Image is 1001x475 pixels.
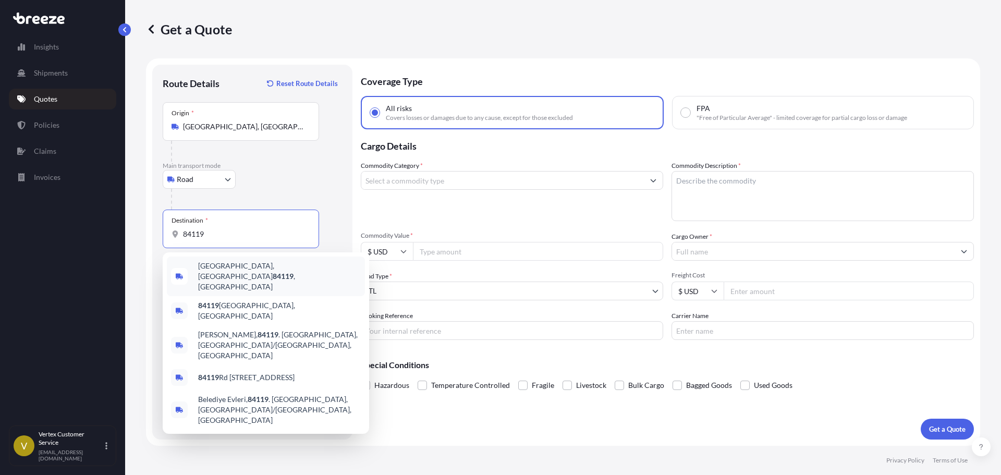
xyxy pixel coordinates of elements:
span: V [21,441,27,451]
label: Booking Reference [361,311,413,321]
p: Main transport mode [163,162,342,170]
span: All risks [386,103,412,114]
p: Policies [34,120,59,130]
p: [EMAIL_ADDRESS][DOMAIN_NAME] [39,449,103,461]
span: Fragile [532,377,554,393]
div: Destination [172,216,208,225]
span: LTL [365,286,376,296]
span: [GEOGRAPHIC_DATA], [GEOGRAPHIC_DATA] [198,300,361,321]
label: Commodity Description [672,161,741,171]
span: Used Goods [754,377,792,393]
p: Special Conditions [361,361,974,369]
p: Invoices [34,172,60,182]
span: Livestock [576,377,606,393]
span: Bulk Cargo [628,377,664,393]
p: Reset Route Details [276,78,338,89]
input: Your internal reference [361,321,663,340]
input: Type amount [413,242,663,261]
span: Belediye Evleri, . [GEOGRAPHIC_DATA], [GEOGRAPHIC_DATA]/[GEOGRAPHIC_DATA], [GEOGRAPHIC_DATA] [198,394,361,425]
span: Covers losses or damages due to any cause, except for those excluded [386,114,573,122]
b: 84119 [198,373,219,382]
p: Get a Quote [146,21,232,38]
button: Show suggestions [955,242,973,261]
b: 84119 [258,330,278,339]
p: Claims [34,146,56,156]
p: Coverage Type [361,65,974,96]
span: Commodity Value [361,232,663,240]
p: Quotes [34,94,57,104]
button: Show suggestions [644,171,663,190]
p: Shipments [34,68,68,78]
input: Origin [183,121,306,132]
input: Destination [183,229,306,239]
label: Cargo Owner [672,232,712,242]
span: Hazardous [374,377,409,393]
input: Select a commodity type [361,171,644,190]
p: Get a Quote [929,424,966,434]
input: Enter name [672,321,974,340]
b: 84119 [248,395,268,404]
span: [GEOGRAPHIC_DATA], [GEOGRAPHIC_DATA] , [GEOGRAPHIC_DATA] [198,261,361,292]
p: Cargo Details [361,129,974,161]
span: Rd [STREET_ADDRESS] [198,372,295,383]
span: Road [177,174,193,185]
button: Select transport [163,170,236,189]
div: Show suggestions [163,252,369,434]
p: Vertex Customer Service [39,430,103,447]
input: Enter amount [724,282,974,300]
p: Route Details [163,77,219,90]
span: Freight Cost [672,271,974,279]
span: Bagged Goods [686,377,732,393]
b: 84119 [198,301,219,310]
p: Privacy Policy [886,456,924,465]
span: "Free of Particular Average" - limited coverage for partial cargo loss or damage [697,114,907,122]
label: Carrier Name [672,311,709,321]
div: Origin [172,109,194,117]
span: Temperature Controlled [431,377,510,393]
span: [PERSON_NAME], . [GEOGRAPHIC_DATA], [GEOGRAPHIC_DATA]/[GEOGRAPHIC_DATA], [GEOGRAPHIC_DATA] [198,330,361,361]
input: Full name [672,242,955,261]
b: 84119 [273,272,294,281]
span: FPA [697,103,710,114]
span: Load Type [361,271,392,282]
label: Commodity Category [361,161,423,171]
p: Terms of Use [933,456,968,465]
p: Insights [34,42,59,52]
